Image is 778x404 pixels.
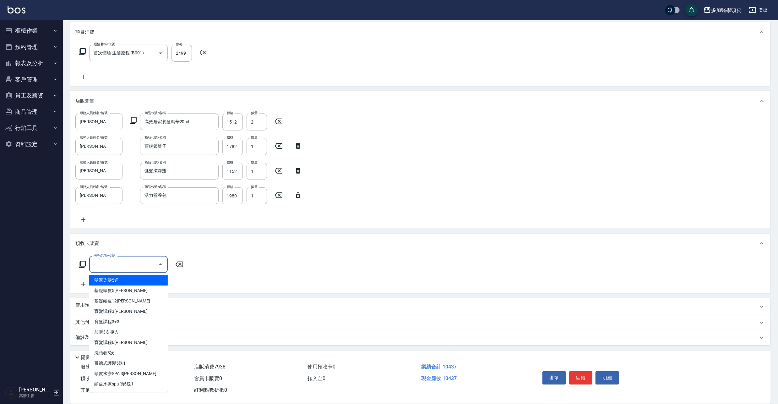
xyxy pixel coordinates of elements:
span: 扣入金 0 [307,375,325,381]
label: 卡券名稱/代號 [94,253,115,258]
img: Person [5,386,18,399]
button: 報表及分析 [3,55,60,71]
label: 服務人員姓名/編號 [80,111,107,115]
span: 業績合計 10437 [421,364,457,370]
p: 店販銷售 [75,98,94,104]
div: 預收卡販賣 [70,234,770,254]
span: 店販消費 7938 [194,364,226,370]
button: 多加醫學頭皮 [701,4,744,17]
label: 商品代號/名稱 [144,135,166,140]
div: 備註及來源 [70,330,770,345]
label: 服務人員姓名/編號 [80,185,107,189]
div: 項目消費 [70,22,770,42]
p: 使用預收卡 [75,302,99,311]
label: 價格 [176,42,182,47]
button: 結帳 [569,371,593,385]
span: 現金應收 10437 [421,375,457,381]
span: 育髮課程6[PERSON_NAME] [89,337,168,348]
span: 其他付款方式 0 [80,387,113,393]
label: 價格 [227,185,233,189]
div: 多加醫學頭皮 [711,6,741,14]
button: 明細 [596,371,619,385]
h5: [PERSON_NAME] [19,387,51,393]
div: 店販銷售 [70,91,770,111]
div: 使用預收卡x7 [70,298,770,315]
p: 隱藏業績明細 [81,354,109,361]
label: 數量 [251,160,258,165]
label: 數量 [251,185,258,189]
span: 基礎頭皮5[PERSON_NAME] [89,285,168,296]
span: 預收卡販賣 0 [80,375,108,381]
img: Logo [8,6,25,14]
label: 商品代號/名稱 [144,185,166,189]
label: 數量 [251,135,258,140]
button: Close [155,259,166,269]
label: 服務人員姓名/編號 [80,135,107,140]
button: 員工及薪資 [3,87,60,104]
span: 基礎頭皮12[PERSON_NAME] [89,296,168,306]
p: 備註及來源 [75,334,99,341]
div: 其他付款方式入金可用餘額: 0 [70,315,770,330]
label: 服務名稱/代號 [94,42,115,47]
span: 育髮課程3[PERSON_NAME] [89,306,168,317]
span: 育髮課程3+3 [89,317,168,327]
span: 加購3次導入 [89,327,168,337]
button: 登出 [746,4,770,16]
label: 價格 [227,111,233,115]
button: Open [155,48,166,58]
p: 項目消費 [75,29,94,36]
label: 價格 [227,135,233,140]
span: 頭皮水療SPA 3[PERSON_NAME] [89,368,168,379]
span: 洗頭卷8次 [89,348,168,358]
span: 哥德式護髮5送1 [89,358,168,368]
label: 數量 [251,111,258,115]
button: save [685,4,698,16]
span: 服務消費 2499 [80,364,112,370]
label: 商品代號/名稱 [144,160,166,165]
button: 資料設定 [3,136,60,152]
p: 預收卡販賣 [75,240,99,247]
span: 頭皮水療spa 買5送1 [89,379,168,389]
label: 服務人員姓名/編號 [80,160,107,165]
span: 使用預收卡 0 [307,364,335,370]
label: 價格 [227,160,233,165]
span: 髮泥染髮5送1 [89,275,168,285]
span: 紅利點數折抵 0 [194,387,227,393]
label: 商品代號/名稱 [144,111,166,115]
p: 其他付款方式 [75,319,133,326]
span: 會員卡販賣 0 [194,375,222,381]
button: 預約管理 [3,39,60,55]
p: 高階主管 [19,393,51,399]
button: 客戶管理 [3,71,60,88]
button: 掛單 [542,371,566,385]
button: 櫃檯作業 [3,23,60,39]
button: 行銷工具 [3,120,60,136]
button: 商品管理 [3,104,60,120]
